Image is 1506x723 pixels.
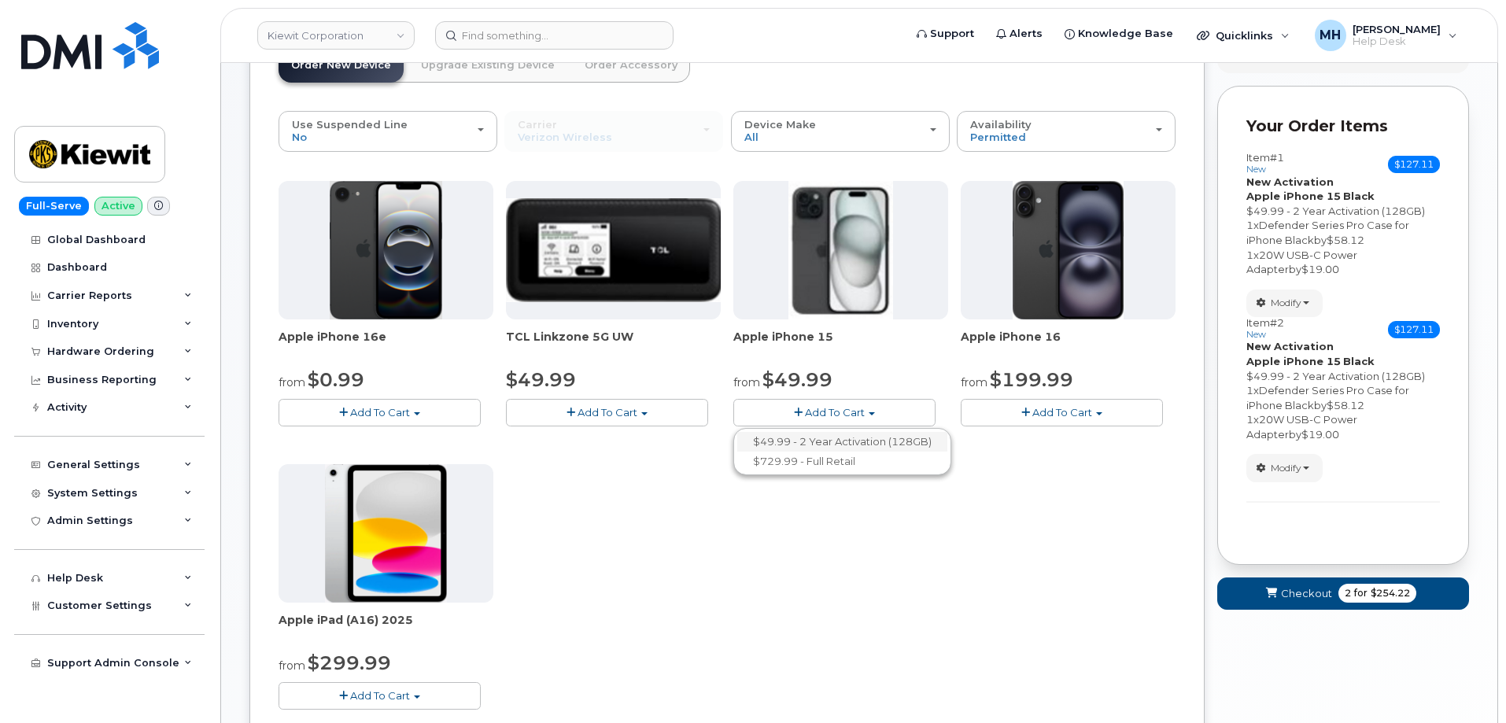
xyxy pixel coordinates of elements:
[762,368,832,391] span: $49.99
[1270,316,1284,329] span: #2
[279,682,481,710] button: Add To Cart
[578,406,637,419] span: Add To Cart
[257,21,415,50] a: Kiewit Corporation
[1246,384,1253,397] span: 1
[1301,263,1339,275] span: $19.00
[788,181,893,319] img: iphone15.jpg
[1301,428,1339,441] span: $19.00
[1246,329,1266,340] small: new
[985,18,1054,50] a: Alerts
[1246,219,1253,231] span: 1
[506,368,576,391] span: $49.99
[292,118,408,131] span: Use Suspended Line
[506,329,721,360] div: TCL Linkzone 5G UW
[1345,586,1351,600] span: 2
[1246,454,1323,481] button: Modify
[970,131,1026,143] span: Permitted
[1246,290,1323,317] button: Modify
[1246,204,1440,219] div: $49.99 - 2 Year Activation (128GB)
[279,399,481,426] button: Add To Cart
[961,399,1163,426] button: Add To Cart
[350,406,410,419] span: Add To Cart
[279,48,404,83] a: Order New Device
[325,464,447,603] img: ipad_11.png
[1246,383,1440,412] div: x by
[1351,586,1371,600] span: for
[435,21,674,50] input: Find something...
[1353,35,1441,48] span: Help Desk
[279,658,305,673] small: from
[572,48,690,83] a: Order Accessory
[1013,181,1124,319] img: iphone_16_plus.png
[279,329,493,360] div: Apple iPhone 16e
[1246,164,1266,175] small: new
[731,111,950,152] button: Device Make All
[330,181,443,319] img: iphone16e.png
[1032,406,1092,419] span: Add To Cart
[1271,461,1301,475] span: Modify
[1246,175,1334,188] strong: New Activation
[279,375,305,389] small: from
[1246,384,1409,411] span: Defender Series Pro Case for iPhone Black
[961,329,1176,360] div: Apple iPhone 16
[1343,190,1375,202] strong: Black
[1246,413,1357,441] span: 20W USB-C Power Adapter
[308,368,364,391] span: $0.99
[1216,29,1273,42] span: Quicklinks
[990,368,1073,391] span: $199.99
[957,111,1176,152] button: Availability Permitted
[737,432,947,452] a: $49.99 - 2 Year Activation (128GB)
[906,18,985,50] a: Support
[408,48,567,83] a: Upgrade Existing Device
[733,399,936,426] button: Add To Cart
[1320,26,1341,45] span: MH
[279,612,493,644] div: Apple iPad (A16) 2025
[1388,156,1440,173] span: $127.11
[805,406,865,419] span: Add To Cart
[1270,151,1284,164] span: #1
[1246,152,1284,175] h3: Item
[1388,321,1440,338] span: $127.11
[1010,26,1043,42] span: Alerts
[1054,18,1184,50] a: Knowledge Base
[737,452,947,471] a: $729.99 - Full Retail
[1246,412,1440,441] div: x by
[1327,399,1364,411] span: $58.12
[1078,26,1173,42] span: Knowledge Base
[733,375,760,389] small: from
[1438,655,1494,711] iframe: Messenger Launcher
[1246,369,1440,384] div: $49.99 - 2 Year Activation (128GB)
[1246,249,1253,261] span: 1
[279,111,497,152] button: Use Suspended Line No
[930,26,974,42] span: Support
[1246,248,1440,277] div: x by
[1304,20,1468,51] div: Melissa Hoye
[308,651,391,674] span: $299.99
[961,375,987,389] small: from
[1246,413,1253,426] span: 1
[1371,586,1410,600] span: $254.22
[1271,296,1301,310] span: Modify
[1246,249,1357,276] span: 20W USB-C Power Adapter
[1281,586,1332,601] span: Checkout
[1217,577,1469,610] button: Checkout 2 for $254.22
[1246,317,1284,340] h3: Item
[1246,219,1409,246] span: Defender Series Pro Case for iPhone Black
[506,198,721,302] img: linkzone5g.png
[733,329,948,360] div: Apple iPhone 15
[1246,340,1334,352] strong: New Activation
[1353,23,1441,35] span: [PERSON_NAME]
[744,131,759,143] span: All
[1246,190,1341,202] strong: Apple iPhone 15
[350,689,410,702] span: Add To Cart
[1246,355,1341,367] strong: Apple iPhone 15
[1343,355,1375,367] strong: Black
[292,131,307,143] span: No
[1246,115,1440,138] p: Your Order Items
[970,118,1032,131] span: Availability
